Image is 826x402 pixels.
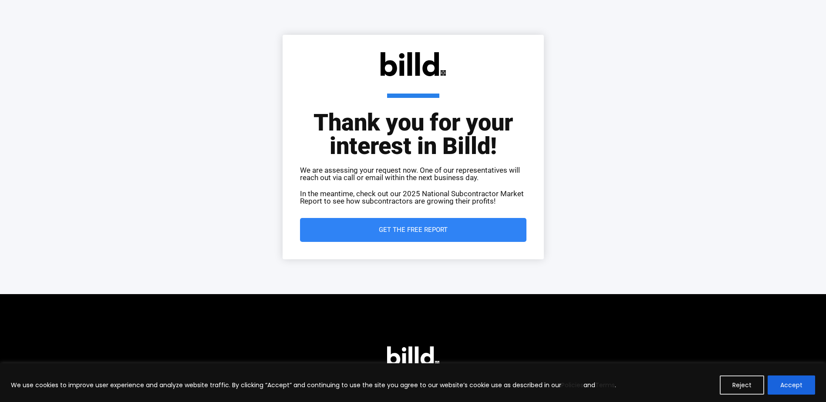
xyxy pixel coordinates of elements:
p: We are assessing your request now. One of our representatives will reach out via call or email wi... [300,167,526,181]
p: We use cookies to improve user experience and analyze website traffic. By clicking “Accept” and c... [11,380,616,390]
a: Terms [595,381,615,389]
h1: Thank you for your interest in Billd! [300,94,526,158]
button: Accept [768,375,815,395]
a: Get the Free Report [300,218,526,242]
a: Policies [561,381,583,389]
span: Get the Free Report [379,227,448,233]
button: Reject [720,375,764,395]
p: In the meantime, check out our 2025 National Subcontractor Market Report to see how subcontractor... [300,190,526,205]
